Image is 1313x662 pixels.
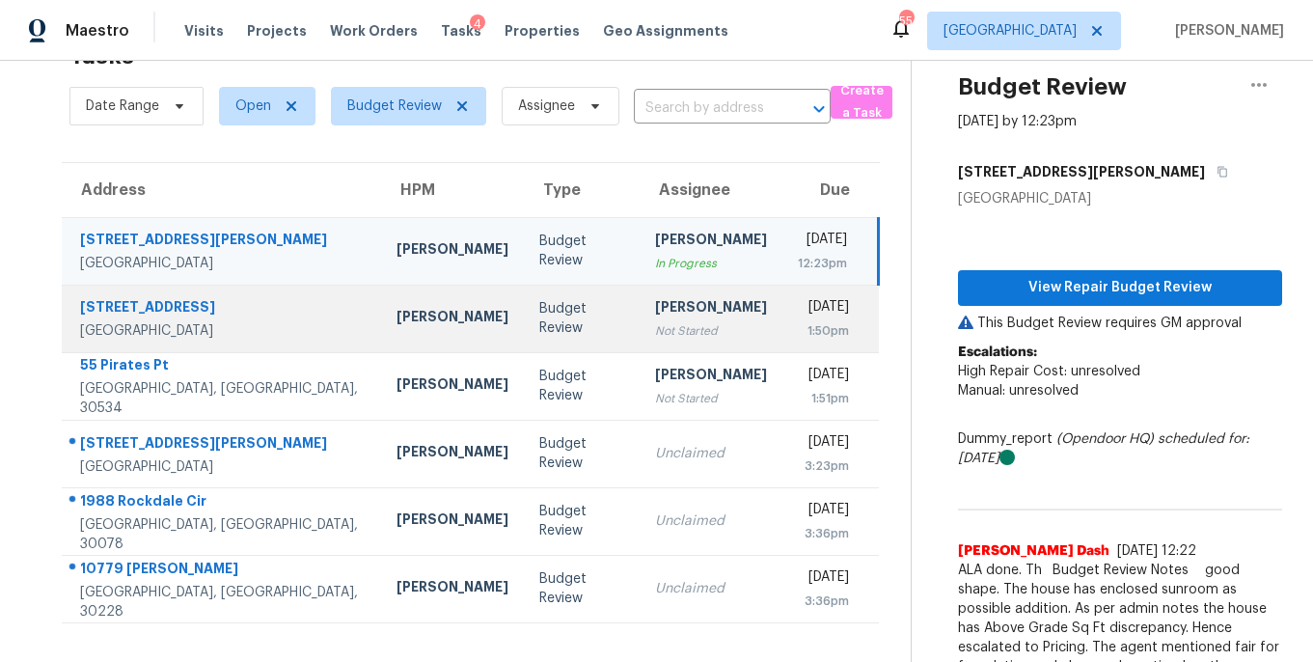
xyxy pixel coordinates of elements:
[80,515,366,554] div: [GEOGRAPHIC_DATA], [GEOGRAPHIC_DATA], 30078
[958,384,1079,398] span: Manual: unresolved
[80,254,366,273] div: [GEOGRAPHIC_DATA]
[397,442,508,466] div: [PERSON_NAME]
[798,230,847,254] div: [DATE]
[397,510,508,534] div: [PERSON_NAME]
[634,94,777,124] input: Search by address
[247,21,307,41] span: Projects
[655,511,767,531] div: Unclaimed
[80,583,366,621] div: [GEOGRAPHIC_DATA], [GEOGRAPHIC_DATA], 30228
[80,379,366,418] div: [GEOGRAPHIC_DATA], [GEOGRAPHIC_DATA], 30534
[806,96,833,123] button: Open
[397,307,508,331] div: [PERSON_NAME]
[1041,561,1200,580] span: Budget Review Notes
[1117,544,1196,558] span: [DATE] 12:22
[840,80,883,124] span: Create a Task
[539,367,624,405] div: Budget Review
[798,500,849,524] div: [DATE]
[66,21,129,41] span: Maestro
[798,592,849,611] div: 3:36pm
[958,189,1282,208] div: [GEOGRAPHIC_DATA]
[80,559,366,583] div: 10779 [PERSON_NAME]
[539,569,624,608] div: Budget Review
[655,254,767,273] div: In Progress
[397,374,508,399] div: [PERSON_NAME]
[80,457,366,477] div: [GEOGRAPHIC_DATA]
[80,297,366,321] div: [STREET_ADDRESS]
[798,254,847,273] div: 12:23pm
[441,24,481,38] span: Tasks
[958,345,1037,359] b: Escalations:
[798,365,849,389] div: [DATE]
[798,456,849,476] div: 3:23pm
[524,163,640,217] th: Type
[518,97,575,116] span: Assignee
[782,163,879,217] th: Due
[958,314,1282,333] p: This Budget Review requires GM approval
[397,577,508,601] div: [PERSON_NAME]
[958,541,1109,561] span: [PERSON_NAME] Dash
[184,21,224,41] span: Visits
[958,162,1205,181] h5: [STREET_ADDRESS][PERSON_NAME]
[655,365,767,389] div: [PERSON_NAME]
[958,365,1140,378] span: High Repair Cost: unresolved
[831,86,892,119] button: Create a Task
[80,433,366,457] div: [STREET_ADDRESS][PERSON_NAME]
[1205,154,1231,189] button: Copy Address
[80,355,366,379] div: 55 Pirates Pt
[899,12,913,31] div: 55
[539,434,624,473] div: Budget Review
[655,389,767,408] div: Not Started
[62,163,381,217] th: Address
[347,97,442,116] span: Budget Review
[470,14,485,34] div: 4
[539,299,624,338] div: Budget Review
[397,239,508,263] div: [PERSON_NAME]
[798,567,849,592] div: [DATE]
[944,21,1077,41] span: [GEOGRAPHIC_DATA]
[539,502,624,540] div: Budget Review
[655,230,767,254] div: [PERSON_NAME]
[655,321,767,341] div: Not Started
[958,432,1249,465] i: scheduled for: [DATE]
[235,97,271,116] span: Open
[80,491,366,515] div: 1988 Rockdale Cir
[655,297,767,321] div: [PERSON_NAME]
[640,163,782,217] th: Assignee
[958,270,1282,306] button: View Repair Budget Review
[958,429,1282,468] div: Dummy_report
[381,163,524,217] th: HPM
[798,389,849,408] div: 1:51pm
[655,444,767,463] div: Unclaimed
[80,230,366,254] div: [STREET_ADDRESS][PERSON_NAME]
[86,97,159,116] span: Date Range
[505,21,580,41] span: Properties
[958,112,1077,131] div: [DATE] by 12:23pm
[798,432,849,456] div: [DATE]
[1167,21,1284,41] span: [PERSON_NAME]
[330,21,418,41] span: Work Orders
[655,579,767,598] div: Unclaimed
[973,276,1267,300] span: View Repair Budget Review
[603,21,728,41] span: Geo Assignments
[958,77,1127,97] h2: Budget Review
[798,321,849,341] div: 1:50pm
[80,321,366,341] div: [GEOGRAPHIC_DATA]
[69,46,134,66] h2: Tasks
[539,232,624,270] div: Budget Review
[1056,432,1154,446] i: (Opendoor HQ)
[798,524,849,543] div: 3:36pm
[798,297,849,321] div: [DATE]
